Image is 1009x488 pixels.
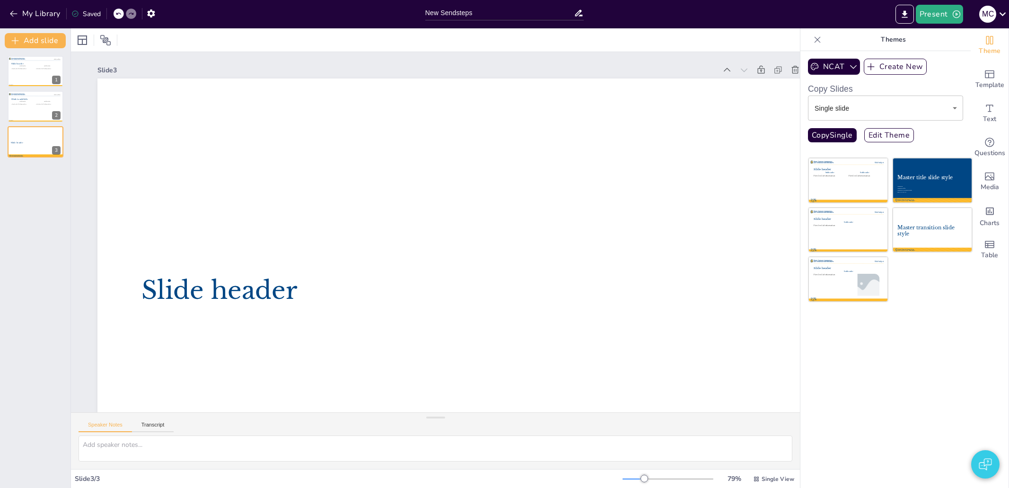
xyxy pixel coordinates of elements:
button: NCAT [808,59,860,75]
div: Master title slide style [897,174,967,181]
div: Subheader [849,172,881,174]
div: [DOMAIN_NAME] [810,199,816,204]
div: 79 % [723,474,746,483]
div: [DOMAIN_NAME] [810,248,816,253]
div: Click to add titlehttps://app.sendsteps.com/image/9e7b62d5-16/9ddb8d64-c4be-4808-8904-19b661e19e4... [8,91,63,122]
div: Subheader [814,172,846,174]
div: Slide header [814,267,884,270]
div: Add a table [971,233,1009,267]
span: Table [981,250,998,261]
span: Slide header [11,141,23,144]
button: CopySingle [808,128,857,142]
div: Presenter Title [897,188,920,189]
span: [DOMAIN_NAME] [9,120,13,123]
div: Master transition slide style [897,225,967,237]
button: M C [979,5,996,24]
div: Presenter [897,186,920,188]
button: Transcript [132,422,174,432]
div: Change the overall theme [971,28,1009,62]
div: Subheader [814,270,883,272]
div: Slide header [814,217,883,220]
div: 1 [52,76,61,84]
span: Click to add title [11,98,28,100]
div: Slide 3 / 3 [75,474,623,483]
div: First level of information [814,175,845,177]
input: Insert title [425,6,574,20]
div: Slide 3 [97,66,717,75]
div: Add text boxes [971,96,1009,131]
div: Slide header [814,168,884,171]
span: Questions [974,148,1005,158]
span: Theme [979,46,1000,56]
button: Edit Theme [864,128,914,142]
div: Saved [71,9,101,18]
span: Single View [762,475,794,483]
h6: Copy Slides [808,82,963,96]
span: First level of information [11,68,26,70]
div: Add images, graphics, shapes or video [971,165,1009,199]
div: Add ready made slides [971,62,1009,96]
span: Media [981,182,999,192]
div: Get real-time input from your audience [971,131,1009,165]
div: Slide Subject [861,261,884,263]
button: Export to PowerPoint [895,5,914,24]
button: Present [916,5,963,24]
div: Single slide [808,96,963,121]
div: First level of information [814,225,883,227]
div: 2 [52,111,61,120]
span: Slide header [11,63,24,65]
span: Text [983,114,996,124]
span: Subheader [19,100,26,102]
button: Create New [864,59,927,75]
button: Add slide [5,33,66,48]
span: Subheader [19,65,26,67]
div: Slide headerhttps://app.sendsteps.com/image/9e7b62d5-16/9ddb8d64-c4be-4808-8904-19b661e19e4f.pngS... [8,56,63,87]
div: First level of information [849,175,877,177]
span: Slide header [141,275,298,305]
div: Slide Subject [861,211,884,213]
button: My Library [7,6,64,21]
div: 3 [52,146,61,155]
span: First level of information [11,103,26,105]
div: [DOMAIN_NAME] [810,298,816,303]
div: M C [979,6,996,23]
span: Charts [980,218,1000,228]
div: First level of information [814,274,848,276]
div: Slide Subject [861,162,884,164]
span: [DOMAIN_NAME] [9,85,13,88]
div: Presenter to Lorem Ipsum [897,190,920,191]
div: Add charts and graphs [971,199,1009,233]
span: Position [100,35,111,46]
span: Template [975,80,1004,90]
div: Layout [75,33,90,48]
button: Speaker Notes [79,422,132,432]
p: Themes [825,28,961,51]
div: Subheader [814,221,883,223]
div: Slide headerhttps://app.sendsteps.com/image/afbb1c07-b8/69b206f7-82d8-4084-9a0e-c23229d66422.pngh... [8,126,63,157]
div: Date 00/00/00 [897,192,920,193]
